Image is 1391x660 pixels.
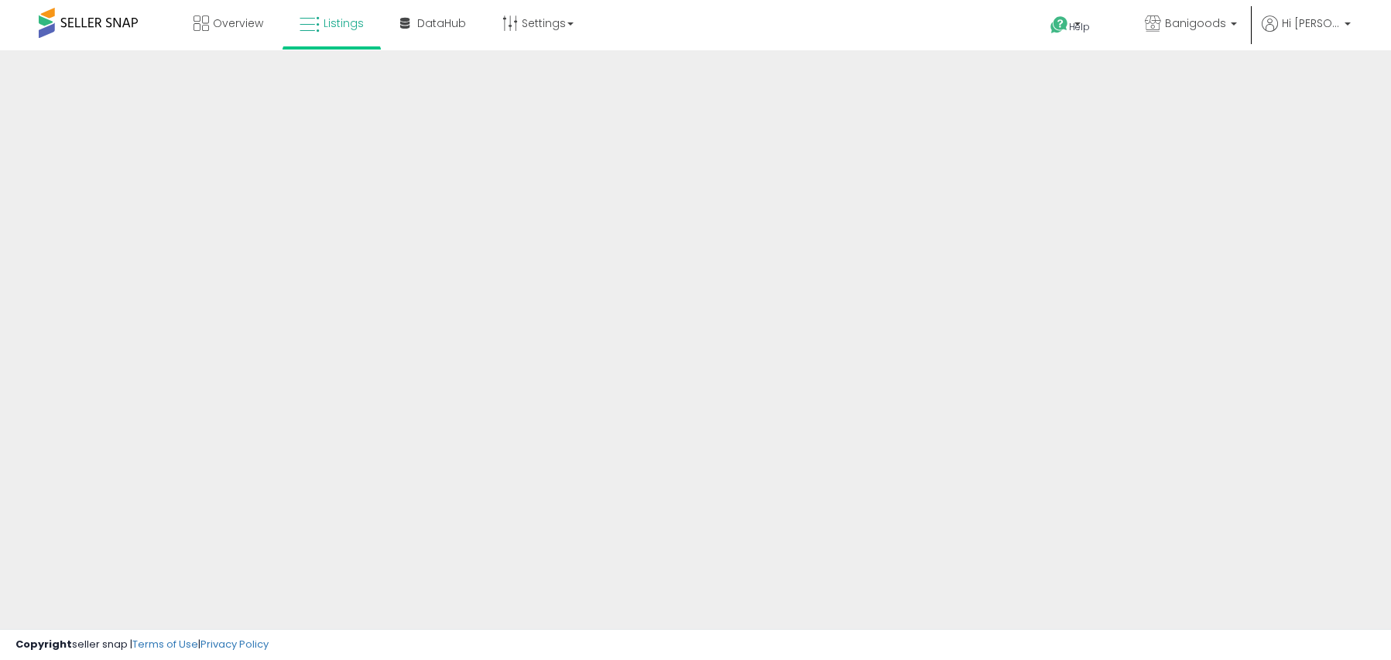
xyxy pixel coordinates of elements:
[1038,4,1120,50] a: Help
[417,15,466,31] span: DataHub
[1069,20,1090,33] span: Help
[213,15,263,31] span: Overview
[1282,15,1340,31] span: Hi [PERSON_NAME]
[324,15,364,31] span: Listings
[132,637,198,651] a: Terms of Use
[1262,15,1351,50] a: Hi [PERSON_NAME]
[15,637,72,651] strong: Copyright
[15,638,269,652] div: seller snap | |
[200,637,269,651] a: Privacy Policy
[1165,15,1226,31] span: Banigoods
[1050,15,1069,35] i: Get Help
